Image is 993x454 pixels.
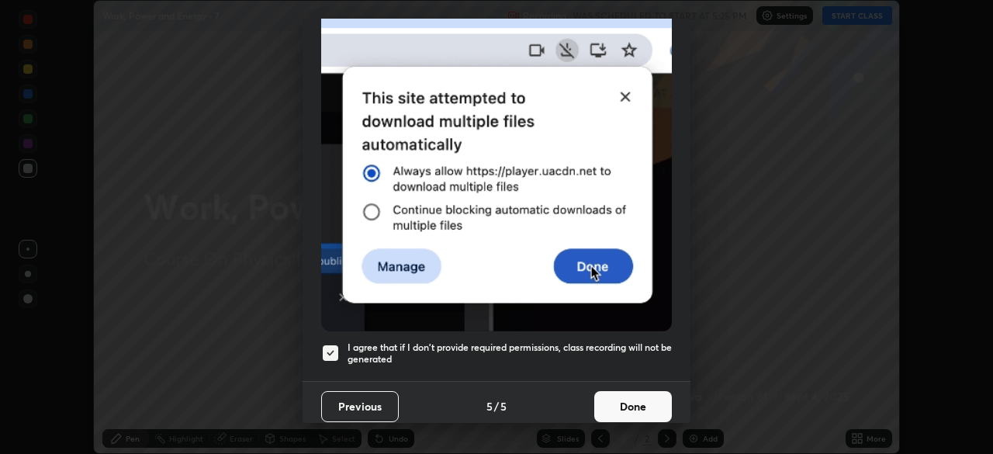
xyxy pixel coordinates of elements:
[348,341,672,366] h5: I agree that if I don't provide required permissions, class recording will not be generated
[594,391,672,422] button: Done
[494,398,499,414] h4: /
[486,398,493,414] h4: 5
[500,398,507,414] h4: 5
[321,391,399,422] button: Previous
